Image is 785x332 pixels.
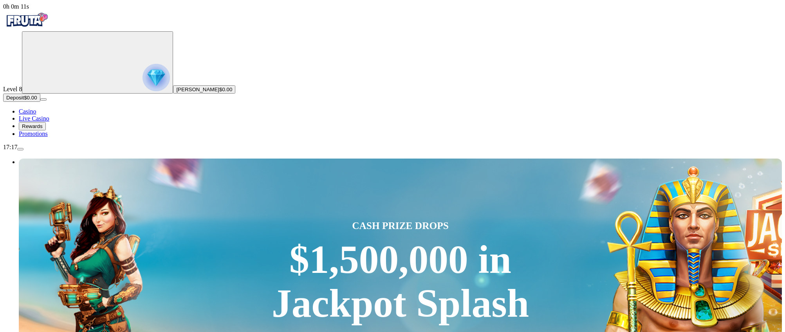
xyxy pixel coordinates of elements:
span: user session time [3,3,29,10]
span: $0.00 [24,95,37,101]
span: CASH PRIZE DROPS [352,218,449,233]
nav: Main menu [3,108,782,137]
button: Depositplus icon$0.00 [3,94,40,102]
a: Promotions [19,130,48,137]
button: [PERSON_NAME]$0.00 [173,85,235,94]
button: Rewards [19,122,46,130]
span: $0.00 [219,87,232,92]
span: [PERSON_NAME] [176,87,219,92]
button: menu [40,98,47,101]
a: Live Casino [19,115,49,122]
a: Fruta [3,24,50,31]
span: Deposit [6,95,24,101]
button: reward progress [22,31,173,94]
img: Fruta [3,10,50,30]
div: $1,500,000 in Jackpot Splash [272,238,529,325]
a: Casino [19,108,36,115]
button: menu [17,148,23,150]
span: 17:17 [3,144,17,150]
img: reward progress [143,64,170,91]
span: Level 8 [3,86,22,92]
span: Rewards [22,123,43,129]
nav: Primary [3,10,782,137]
